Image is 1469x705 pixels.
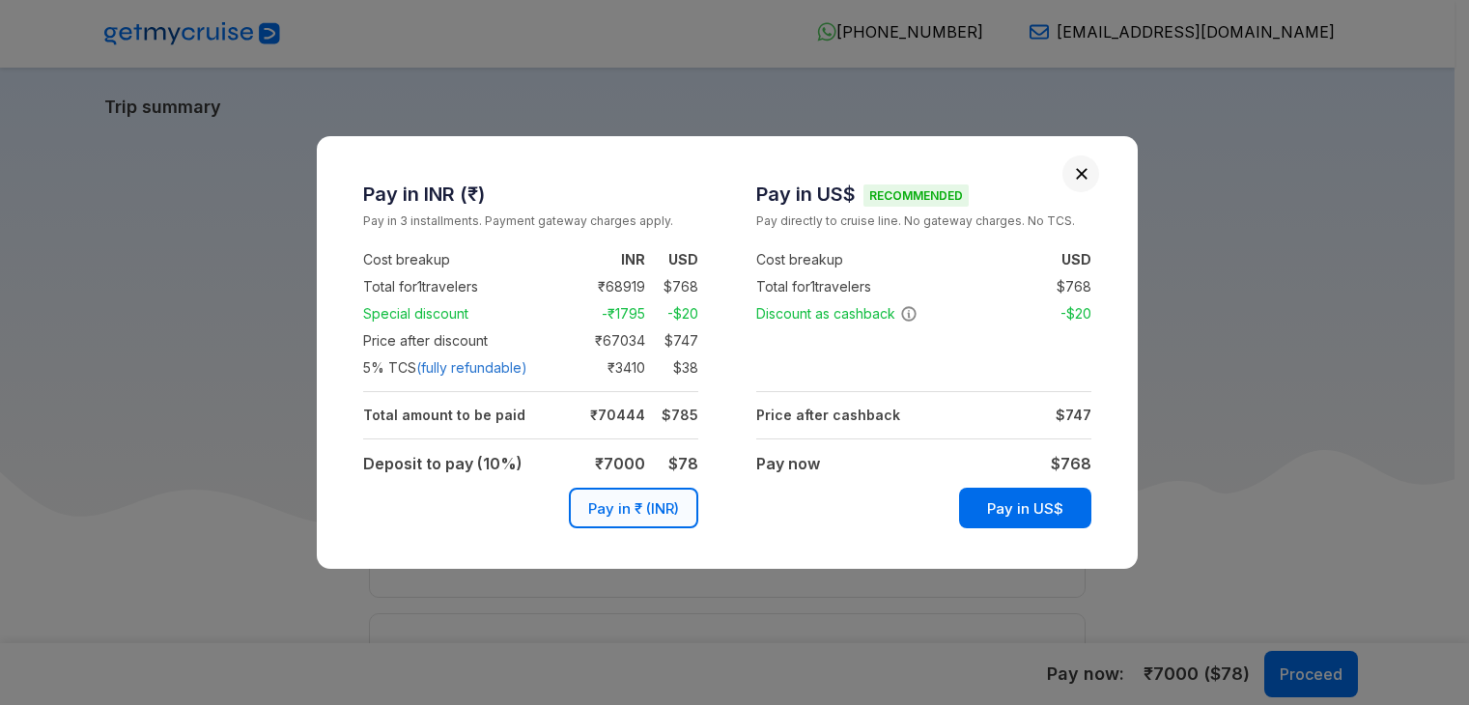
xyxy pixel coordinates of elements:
td: Special discount [363,300,564,327]
td: ₹ 3410 [564,356,645,380]
td: Total for 1 travelers [363,273,564,300]
button: Pay in ₹ (INR) [569,488,698,528]
strong: USD [668,251,698,268]
td: -₹ 1795 [564,302,645,325]
strong: $ 785 [662,407,698,423]
td: Cost breakup [756,246,957,273]
strong: $ 78 [668,454,698,473]
span: Discount as cashback [756,304,918,324]
small: Pay directly to cruise line. No gateway charges. No TCS. [756,211,1091,231]
td: ₹ 68919 [564,275,645,298]
td: $ 768 [1038,275,1091,298]
td: 5 % TCS [363,354,564,381]
strong: Deposit to pay (10%) [363,454,523,473]
td: ₹ 67034 [564,329,645,352]
strong: USD [1061,251,1091,268]
td: $ 768 [645,275,698,298]
button: Close [1075,167,1088,181]
strong: Price after cashback [756,407,900,423]
td: -$ 20 [1038,302,1091,325]
strong: Pay now [756,454,820,473]
button: Pay in US$ [959,488,1091,528]
strong: ₹ 7000 [595,454,645,473]
strong: ₹ 70444 [590,407,645,423]
small: Pay in 3 installments. Payment gateway charges apply. [363,211,698,231]
strong: INR [621,251,645,268]
td: $ 747 [645,329,698,352]
td: Cost breakup [363,246,564,273]
h3: Pay in US$ [756,183,1091,206]
td: Total for 1 travelers [756,273,957,300]
td: -$ 20 [645,302,698,325]
span: (fully refundable) [416,358,527,378]
strong: Total amount to be paid [363,407,525,423]
td: $ 38 [645,356,698,380]
td: Price after discount [363,327,564,354]
h3: Pay in INR (₹) [363,183,698,206]
span: Recommended [863,184,969,207]
strong: $ 747 [1056,407,1091,423]
strong: $ 768 [1051,454,1091,473]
